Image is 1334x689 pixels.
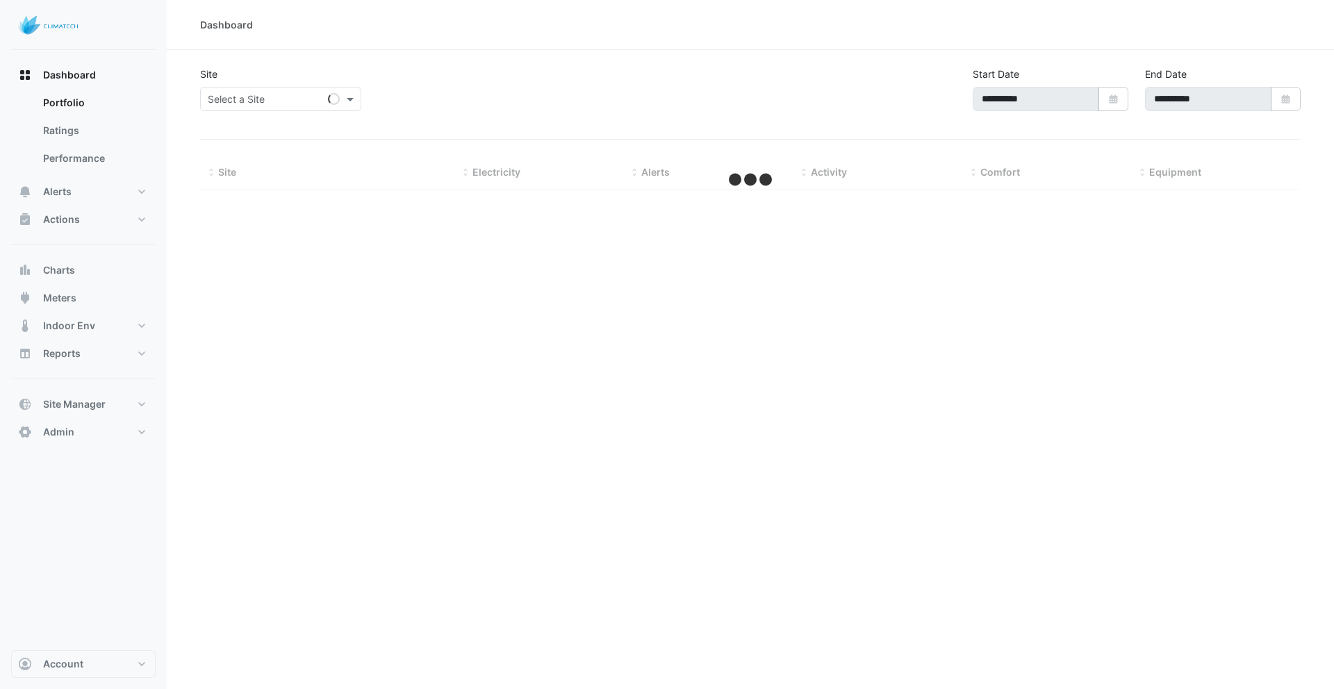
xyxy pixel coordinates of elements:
span: Meters [43,291,76,305]
a: Performance [32,144,156,172]
button: Reports [11,340,156,367]
span: Charts [43,263,75,277]
button: Alerts [11,178,156,206]
label: Start Date [973,67,1019,81]
span: Alerts [43,185,72,199]
a: Portfolio [32,89,156,117]
span: Dashboard [43,68,96,82]
button: Charts [11,256,156,284]
app-icon: Indoor Env [18,319,32,333]
span: Site Manager [43,397,106,411]
span: Indoor Env [43,319,95,333]
app-icon: Site Manager [18,397,32,411]
button: Dashboard [11,61,156,89]
span: Admin [43,425,74,439]
div: Dashboard [200,17,253,32]
button: Meters [11,284,156,312]
app-icon: Meters [18,291,32,305]
span: Alerts [641,166,670,178]
app-icon: Actions [18,213,32,226]
button: Admin [11,418,156,446]
app-icon: Dashboard [18,68,32,82]
span: Comfort [980,166,1020,178]
label: Site [200,67,217,81]
span: Electricity [472,166,520,178]
span: Reports [43,347,81,360]
div: Dashboard [11,89,156,178]
app-icon: Alerts [18,185,32,199]
a: Ratings [32,117,156,144]
span: Activity [811,166,847,178]
button: Site Manager [11,390,156,418]
span: Account [43,657,83,671]
button: Indoor Env [11,312,156,340]
span: Actions [43,213,80,226]
button: Account [11,650,156,678]
app-icon: Reports [18,347,32,360]
label: End Date [1145,67,1187,81]
app-icon: Admin [18,425,32,439]
img: Company Logo [17,11,79,39]
span: Site [218,166,236,178]
span: Equipment [1149,166,1201,178]
app-icon: Charts [18,263,32,277]
button: Actions [11,206,156,233]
